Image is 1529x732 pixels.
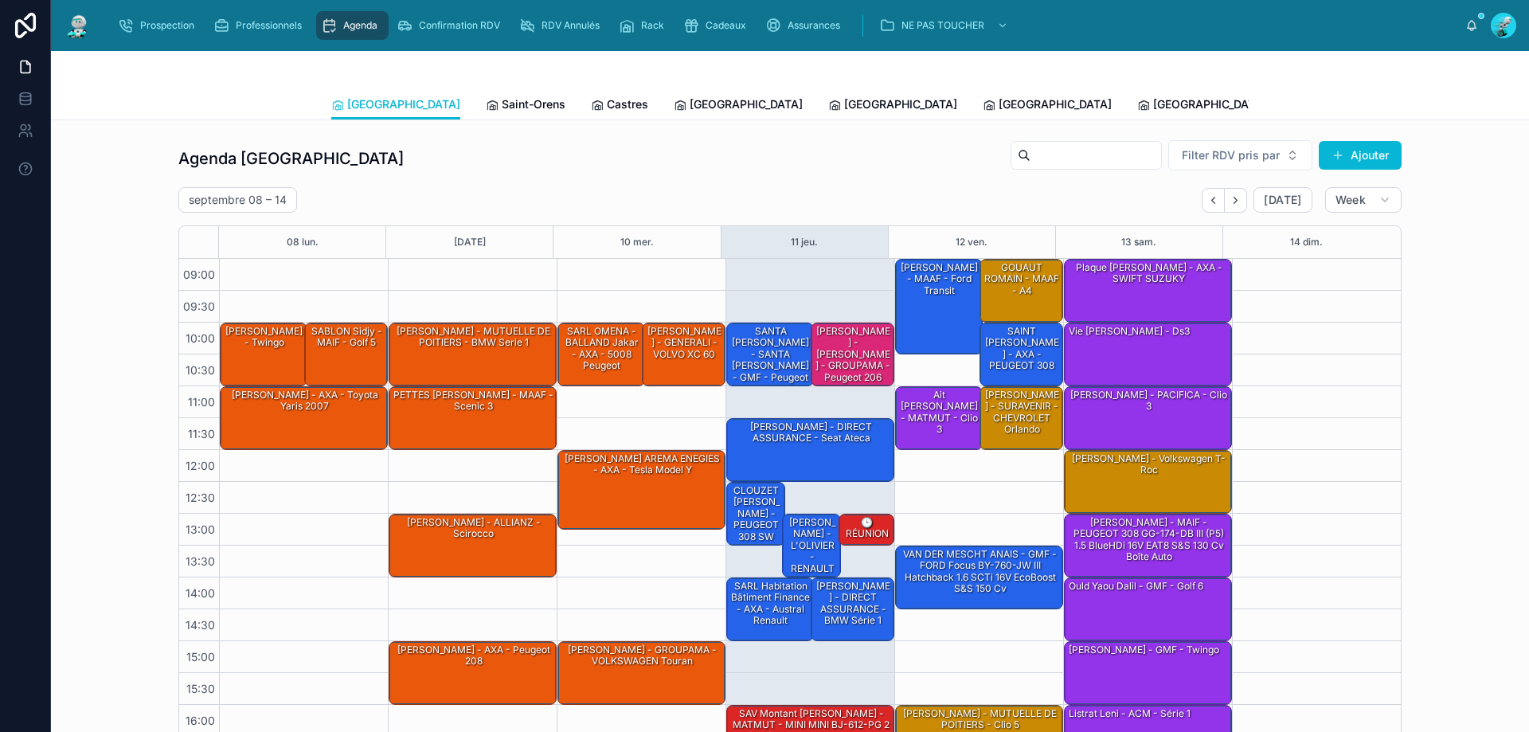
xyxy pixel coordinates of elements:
[643,323,725,386] div: [PERSON_NAME] - GENERALI - VOLVO XC 60
[1153,96,1266,112] span: [GEOGRAPHIC_DATA]
[189,192,287,208] h2: septembre 08 – 14
[182,331,219,345] span: 10:00
[389,323,556,386] div: [PERSON_NAME] - MUTUELLE DE POITIERS - BMW serie 1
[727,323,813,386] div: SANTA [PERSON_NAME]- SANTA [PERSON_NAME] - GMF - peugeot 207
[105,8,1465,43] div: scrollable content
[614,11,675,40] a: Rack
[392,324,555,350] div: [PERSON_NAME] - MUTUELLE DE POITIERS - BMW serie 1
[898,388,981,437] div: Ait [PERSON_NAME] - MATMUT - clio 3
[1065,451,1231,513] div: [PERSON_NAME] - Volkswagen T-Roc
[184,427,219,440] span: 11:30
[706,19,746,32] span: Cadeaux
[645,324,725,362] div: [PERSON_NAME] - GENERALI - VOLVO XC 60
[983,324,1062,374] div: SAINT [PERSON_NAME] - AXA - PEUGEOT 308
[179,299,219,313] span: 09:30
[1168,140,1312,170] button: Select Button
[182,618,219,632] span: 14:30
[727,483,784,545] div: CLOUZET [PERSON_NAME] - PEUGEOT 308 SW
[316,11,389,40] a: Agenda
[389,642,556,704] div: [PERSON_NAME] - AXA - Peugeot 208
[874,11,1016,40] a: NE PAS TOUCHER
[542,19,600,32] span: RDV Annulés
[729,483,784,544] div: CLOUZET [PERSON_NAME] - PEUGEOT 308 SW
[64,13,92,38] img: App logo
[389,387,556,449] div: PETTES [PERSON_NAME] - MAAF - Scenic 3
[561,643,724,669] div: [PERSON_NAME] - GROUPAMA - VOLKSWAGEN Touran
[514,11,611,40] a: RDV Annulés
[179,268,219,281] span: 09:00
[305,323,388,386] div: SABLON Sidjy - MAIF - Golf 5
[980,387,1063,449] div: [PERSON_NAME] - SURAVENIR - CHEVROLET Orlando
[898,547,1062,597] div: VAN DER MESCHT ANAIS - GMF - FORD Focus BY-760-JW III Hatchback 1.6 SCTi 16V EcoBoost S&S 150 cv
[392,388,555,414] div: PETTES [PERSON_NAME] - MAAF - Scenic 3
[896,546,1062,609] div: VAN DER MESCHT ANAIS - GMF - FORD Focus BY-760-JW III Hatchback 1.6 SCTi 16V EcoBoost S&S 150 cv
[558,323,644,386] div: SARL OMENA - BALLAND Jakar - AXA - 5008 Peugeot
[307,324,387,350] div: SABLON Sidjy - MAIF - Golf 5
[1065,260,1231,322] div: Plaque [PERSON_NAME] - AXA - SWIFT SUZUKY
[178,147,404,170] h1: Agenda [GEOGRAPHIC_DATA]
[1335,193,1366,207] span: Week
[182,586,219,600] span: 14:00
[347,96,460,112] span: [GEOGRAPHIC_DATA]
[607,96,648,112] span: Castres
[1121,226,1156,258] button: 13 sam.
[184,395,219,409] span: 11:00
[287,226,319,258] button: 08 lun.
[999,96,1112,112] span: [GEOGRAPHIC_DATA]
[561,452,724,478] div: [PERSON_NAME] AREMA ENEGIES - AXA - Tesla model y
[729,420,893,446] div: [PERSON_NAME] - DIRECT ASSURANCE - Seat Ateca
[983,260,1062,298] div: GOUAUT ROMAIN - MAAF - a4
[788,19,840,32] span: Assurances
[1065,323,1231,386] div: Vie [PERSON_NAME] - Ds3
[1067,579,1205,593] div: ould yaou dalil - GMF - golf 6
[839,515,894,545] div: 🕒 RÉUNION - -
[221,323,307,386] div: [PERSON_NAME] - twingo
[236,19,302,32] span: Professionnels
[209,11,313,40] a: Professionnels
[761,11,851,40] a: Assurances
[842,515,893,553] div: 🕒 RÉUNION - -
[729,324,812,396] div: SANTA [PERSON_NAME]- SANTA [PERSON_NAME] - GMF - peugeot 207
[956,226,987,258] button: 12 ven.
[331,90,460,120] a: [GEOGRAPHIC_DATA]
[678,11,757,40] a: Cadeaux
[814,324,894,385] div: [PERSON_NAME] - [PERSON_NAME] - GROUPAMA - Peugeot 206
[392,11,511,40] a: Confirmation RDV
[1202,188,1225,213] button: Back
[1319,141,1402,170] button: Ajouter
[182,650,219,663] span: 15:00
[1225,188,1247,213] button: Next
[980,323,1063,386] div: SAINT [PERSON_NAME] - AXA - PEUGEOT 308
[1253,187,1312,213] button: [DATE]
[182,363,219,377] span: 10:30
[454,226,486,258] div: [DATE]
[1290,226,1323,258] button: 14 dim.
[1067,452,1230,478] div: [PERSON_NAME] - Volkswagen T-Roc
[1067,388,1230,414] div: [PERSON_NAME] - PACIFICA - clio 3
[811,578,894,640] div: [PERSON_NAME] - DIRECT ASSURANCE - BMW série 1
[729,579,812,628] div: SARL Habitation Bâtiment Finance - AXA - Austral Renault
[1137,90,1266,122] a: [GEOGRAPHIC_DATA]
[901,19,984,32] span: NE PAS TOUCHER
[727,419,894,481] div: [PERSON_NAME] - DIRECT ASSURANCE - Seat Ateca
[392,515,555,542] div: [PERSON_NAME] - ALLIANZ - Scirocco
[591,90,648,122] a: Castres
[486,90,565,122] a: Saint-Orens
[785,515,839,667] div: [PERSON_NAME] - L'OLIVIER - RENAULT Clio EZ-015-YJ IV 5 Portes Phase 2 1.5 dCi FAP Energy eco2 S&...
[561,324,643,374] div: SARL OMENA - BALLAND Jakar - AXA - 5008 Peugeot
[811,323,894,386] div: [PERSON_NAME] - [PERSON_NAME] - GROUPAMA - Peugeot 206
[1065,515,1231,577] div: [PERSON_NAME] - MAIF - PEUGEOT 308 GG-174-DB III (P5) 1.5 BlueHDi 16V EAT8 S&S 130 cv Boîte auto
[1067,260,1230,287] div: Plaque [PERSON_NAME] - AXA - SWIFT SUZUKY
[1067,324,1191,339] div: Vie [PERSON_NAME] - Ds3
[896,387,982,449] div: Ait [PERSON_NAME] - MATMUT - clio 3
[620,226,654,258] button: 10 mer.
[844,96,957,112] span: [GEOGRAPHIC_DATA]
[182,682,219,695] span: 15:30
[791,226,818,258] div: 11 jeu.
[1067,643,1221,657] div: [PERSON_NAME] - GMF - twingo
